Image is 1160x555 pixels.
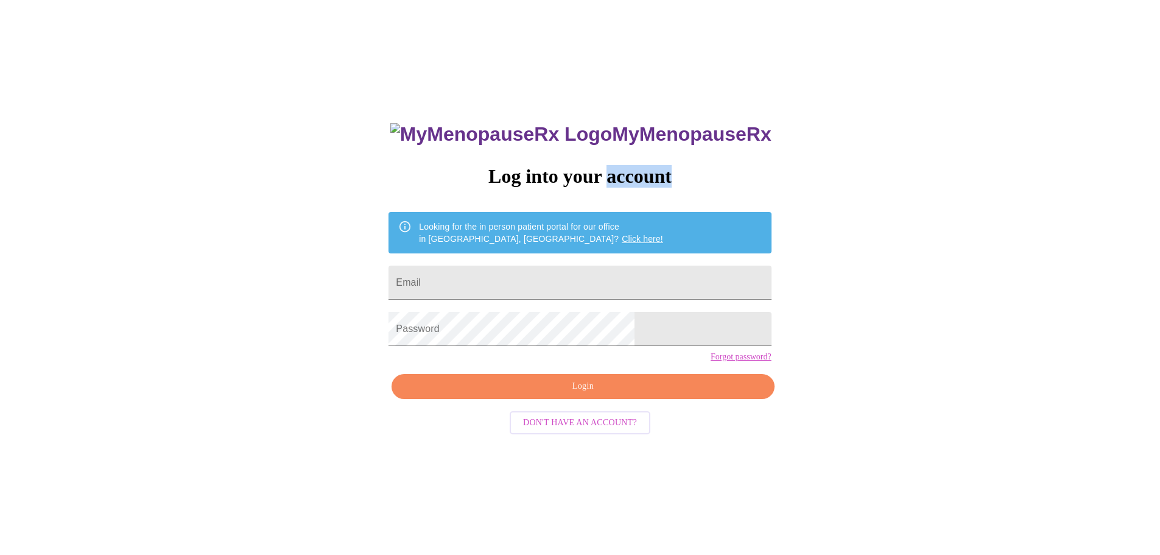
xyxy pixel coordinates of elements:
span: Don't have an account? [523,415,637,431]
a: Forgot password? [711,352,772,362]
a: Don't have an account? [507,417,653,427]
h3: MyMenopauseRx [390,123,772,146]
a: Click here! [622,234,663,244]
div: Looking for the in person patient portal for our office in [GEOGRAPHIC_DATA], [GEOGRAPHIC_DATA]? [419,216,663,250]
span: Login [406,379,760,394]
button: Don't have an account? [510,411,650,435]
button: Login [392,374,774,399]
img: MyMenopauseRx Logo [390,123,612,146]
h3: Log into your account [388,165,771,188]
